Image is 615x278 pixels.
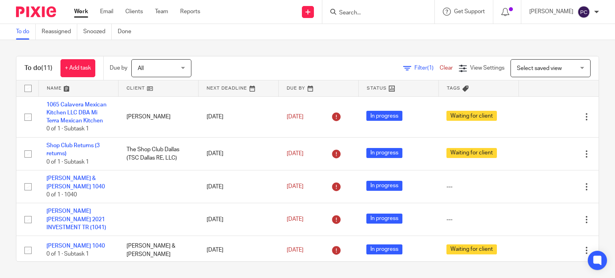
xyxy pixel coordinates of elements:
[199,96,279,138] td: [DATE]
[446,183,510,191] div: ---
[366,244,402,254] span: In progress
[366,181,402,191] span: In progress
[446,111,497,121] span: Waiting for client
[414,65,440,71] span: Filter
[180,8,200,16] a: Reports
[199,236,279,264] td: [DATE]
[366,111,402,121] span: In progress
[46,176,105,189] a: [PERSON_NAME] & [PERSON_NAME] 1040
[199,170,279,203] td: [DATE]
[287,114,303,120] span: [DATE]
[287,151,303,156] span: [DATE]
[199,203,279,236] td: [DATE]
[440,65,453,71] a: Clear
[46,252,89,257] span: 0 of 1 · Subtask 1
[60,59,95,77] a: + Add task
[46,102,107,124] a: 1065 Calavera Mexican Kitchen LLC DBA Mi Terra Mexican Kitchen
[16,6,56,17] img: Pixie
[446,244,497,254] span: Waiting for client
[287,184,303,190] span: [DATE]
[446,148,497,158] span: Waiting for client
[110,64,127,72] p: Due by
[46,208,106,230] a: [PERSON_NAME] [PERSON_NAME] 2021 INVESTMENT TR (1041)
[46,159,89,165] span: 0 of 1 · Subtask 1
[287,247,303,253] span: [DATE]
[529,8,573,16] p: [PERSON_NAME]
[46,192,77,198] span: 0 of 1 · 1040
[119,236,199,264] td: [PERSON_NAME] & [PERSON_NAME]
[366,148,402,158] span: In progress
[138,66,144,71] span: All
[24,64,52,72] h1: To do
[446,216,510,224] div: ---
[366,214,402,224] span: In progress
[447,86,460,90] span: Tags
[83,24,112,40] a: Snoozed
[427,65,434,71] span: (1)
[199,138,279,170] td: [DATE]
[287,217,303,222] span: [DATE]
[454,9,485,14] span: Get Support
[42,24,77,40] a: Reassigned
[46,143,100,156] a: Shop Club Returns (3 returns)
[118,24,137,40] a: Done
[338,10,410,17] input: Search
[517,66,562,71] span: Select saved view
[46,243,105,249] a: [PERSON_NAME] 1040
[119,96,199,138] td: [PERSON_NAME]
[155,8,168,16] a: Team
[16,24,36,40] a: To do
[74,8,88,16] a: Work
[577,6,590,18] img: svg%3E
[41,65,52,71] span: (11)
[119,138,199,170] td: The Shop Club Dallas (TSC Dallas RE, LLC)
[470,65,504,71] span: View Settings
[46,126,89,132] span: 0 of 1 · Subtask 1
[100,8,113,16] a: Email
[125,8,143,16] a: Clients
